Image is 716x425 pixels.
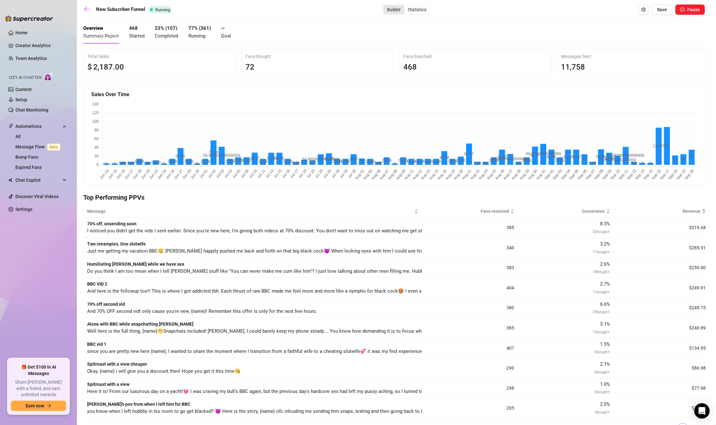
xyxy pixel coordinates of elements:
a: Expired Fans [15,165,42,170]
span: Chat Copilot [15,175,61,185]
a: Home [15,30,28,35]
span: Do you think I am too mean when I tell [PERSON_NAME] stuff like "You can never make me cum like h... [87,268,531,274]
span: since you are pretty new here {name}, I wanted to share the moment where I transition from a fait... [87,348,716,354]
strong: Alone with BBC while snapchatting [PERSON_NAME] [87,321,193,327]
td: $249.75 [614,298,710,318]
img: logo-BBDzfeDw.svg [5,15,53,22]
td: $259.00 [614,258,710,278]
button: Pause [675,4,705,15]
span: Beta [47,144,60,151]
span: 1.0 % [600,381,610,387]
strong: 23 % ( 107 ) [155,25,177,31]
h4: Top Performing PPVs [83,193,710,202]
span: Save [657,7,667,12]
span: 11 bought [593,289,610,294]
div: Fans Bought [245,53,390,60]
span: Pause [687,7,700,12]
span: Automations [15,121,61,131]
span: $ [87,61,92,73]
strong: Two creampies, One slutwife [87,241,146,246]
span: .00 [113,63,124,71]
span: Well here is the full thing, {name}🤭Snapchats included! [PERSON_NAME], I could barely keep my pho... [87,328,685,334]
span: Revenue [618,208,701,215]
td: $134.95 [614,338,710,358]
img: AI Chatter [44,72,54,81]
th: Fans received [422,205,518,218]
span: Message [87,208,413,215]
strong: — [221,25,225,31]
div: Fans Reached [403,53,548,60]
span: Running [155,7,170,12]
a: Message FlowBeta [15,144,63,149]
div: Messages Sent [561,53,705,60]
td: 385 [422,218,518,238]
span: Earn now [26,403,44,408]
span: 3 bought [595,389,610,394]
span: 10 bought [593,269,610,274]
strong: BBC vid 1 [87,342,106,347]
th: Message [83,205,422,218]
span: 4 bought [595,409,610,414]
span: 32 bought [593,229,610,234]
span: Izzy AI Chatter [9,75,41,81]
a: Setup [15,97,27,102]
span: Running [188,33,205,39]
h5: Sales Over Time [91,91,702,98]
div: Total Sales [87,53,232,60]
span: 6.6 % [600,301,610,307]
strong: [PERSON_NAME]'s pov from when I left him for BBC [87,402,190,407]
strong: 77 % ( 361 ) [188,25,211,31]
span: 8.3 % [600,221,610,227]
span: 3.2 % [600,241,610,247]
span: 2.0 % [600,401,610,407]
td: $319.68 [614,218,710,238]
span: 1.5 % [600,341,610,347]
td: $86.98 [614,358,710,378]
span: Summary Report [83,33,119,39]
span: thunderbolt [8,124,13,129]
td: $249.91 [614,278,710,298]
span: Completed [155,33,178,39]
span: 6 bought [595,369,610,374]
span: I noticed you didn't get the vids I sent earlier. Since you're new here, I'm giving both videos a... [87,228,693,234]
a: Bump Fans [15,154,38,160]
span: And 70% OFF second vid! only cause you're new, {name}! Remember this offer is only for the next f... [87,308,317,314]
span: setting [641,7,646,12]
span: 25 bought [593,309,610,314]
strong: Spitroast with a view [87,382,129,387]
td: 298 [422,378,518,398]
span: arrow-right [47,404,51,408]
td: $240.89 [614,318,710,338]
a: Content [15,87,32,92]
span: Fans received [426,208,509,215]
td: 290 [422,358,518,378]
span: 2.6 % [600,261,610,267]
strong: New Subscriber Funnel [96,6,145,12]
a: Team Analytics [15,56,47,61]
span: 2.7 % [600,281,610,287]
a: Chat Monitoring [15,107,48,113]
a: arrow-left [83,6,93,13]
strong: Spitroast with a view cheaper [87,362,147,367]
button: Save Flow [652,4,672,15]
span: 12 bought [593,329,610,334]
span: 2.1 % [600,361,610,367]
strong: Humiliating [PERSON_NAME] while we have sex [87,262,184,267]
span: Started [129,33,144,39]
strong: 468 [129,25,138,31]
div: Builder [383,5,404,14]
span: pause-circle [680,7,685,12]
a: All [15,134,21,139]
strong: 70% off second vid [87,302,125,307]
img: Chat Copilot [8,178,12,182]
a: Settings [15,207,32,212]
th: Revenue [614,205,710,218]
a: Creator Analytics [15,40,67,51]
span: Goal [221,33,231,39]
td: $285.91 [614,238,710,258]
td: 404 [422,278,518,298]
td: 205 [422,398,518,418]
div: Statistics [404,5,430,14]
span: Conversion [522,208,605,215]
span: And here is the followup too!! This is where I got addicted tbh. Each thrust of raw BBC made me f... [87,288,695,294]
